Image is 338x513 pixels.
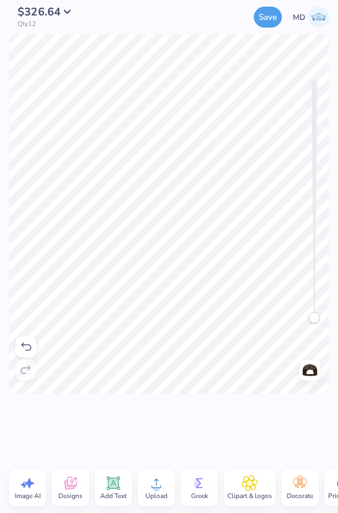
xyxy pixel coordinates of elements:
span: Designs [58,491,83,500]
img: Mads De Vera [308,7,329,28]
img: Back [301,361,319,379]
button: Save [254,7,282,28]
div: Accessibility label [309,312,320,323]
span: Image AI [15,491,41,500]
span: $326.64 [18,4,61,19]
span: Qty 12 [18,20,36,28]
span: Clipart & logos [227,491,272,500]
span: MD [293,12,306,23]
button: $326.64 [18,7,77,18]
span: Decorate [287,491,313,500]
span: Greek [191,491,208,500]
a: MD [293,7,329,28]
span: Add Text [100,491,127,500]
span: Upload [145,491,167,500]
